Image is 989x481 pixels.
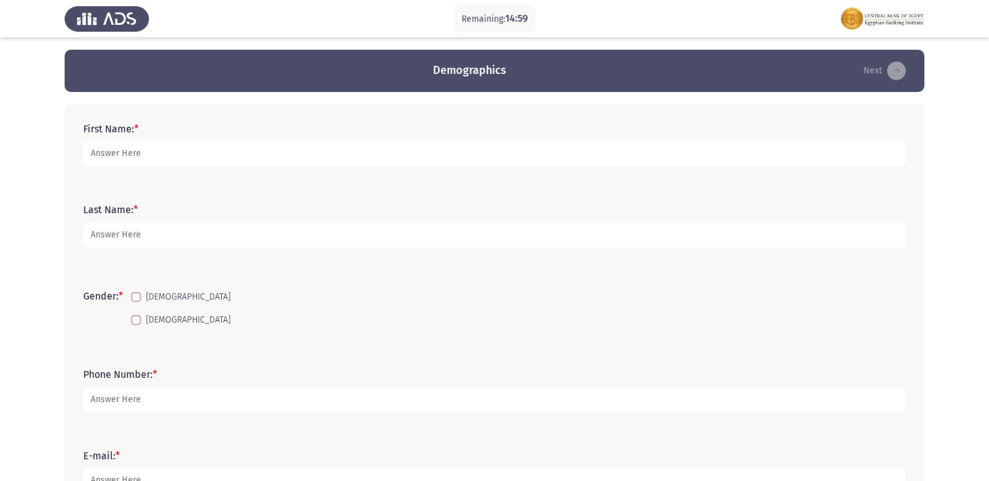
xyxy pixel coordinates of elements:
[505,12,528,24] span: 14:59
[83,204,138,216] label: Last Name:
[83,290,123,302] label: Gender:
[840,1,924,36] img: Assessment logo of FOCUS Assessment 3 Modules EN
[146,290,230,305] span: [DEMOGRAPHIC_DATA]
[146,313,230,328] span: [DEMOGRAPHIC_DATA]
[462,11,528,27] p: Remaining:
[860,61,909,81] button: load next page
[83,387,906,413] input: add answer text
[83,123,139,135] label: First Name:
[65,1,149,36] img: Assess Talent Management logo
[83,222,906,248] input: add answer text
[83,369,157,380] label: Phone Number:
[83,141,906,167] input: add answer text
[83,450,120,462] label: E-mail:
[433,63,506,78] h3: Demographics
